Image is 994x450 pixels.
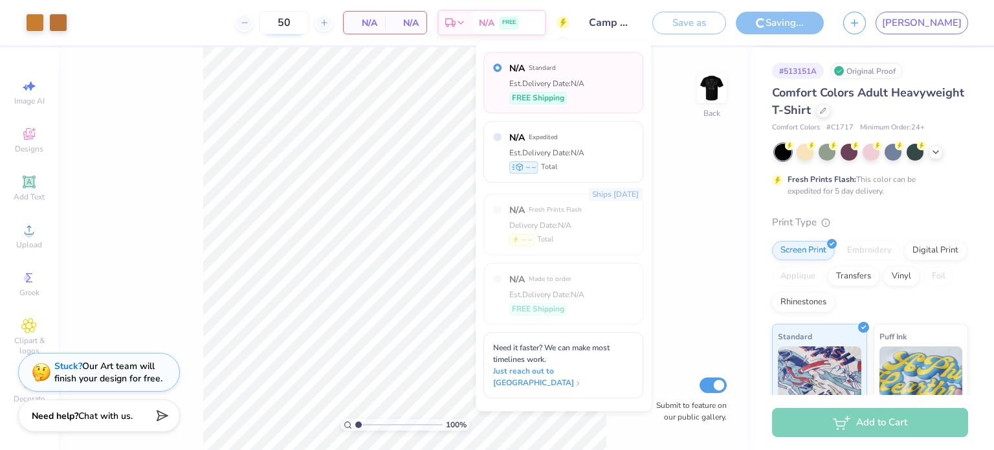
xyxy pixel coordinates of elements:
[826,122,854,133] span: # C1717
[16,240,42,250] span: Upload
[772,215,968,230] div: Print Type
[509,62,525,75] span: N/A
[54,360,82,372] strong: Stuck?
[259,11,309,34] input: – –
[493,365,634,388] span: Just reach out to [GEOGRAPHIC_DATA]
[778,330,812,343] span: Standard
[529,205,582,214] span: Fresh Prints Flash
[351,16,377,30] span: N/A
[529,275,571,284] span: Made to order
[19,287,39,298] span: Greek
[15,144,43,154] span: Designs
[14,394,45,404] span: Decorate
[579,10,643,36] input: Untitled Design
[502,18,516,27] span: FREE
[703,107,720,119] div: Back
[772,267,824,286] div: Applique
[529,63,556,73] span: Standard
[479,16,494,30] span: N/A
[788,174,947,197] div: This color can be expedited for 5 day delivery.
[32,410,78,422] strong: Need help?
[778,346,861,411] img: Standard
[904,241,967,260] div: Digital Print
[882,16,962,30] span: [PERSON_NAME]
[509,273,525,286] span: N/A
[839,241,900,260] div: Embroidery
[830,63,903,79] div: Original Proof
[772,293,835,312] div: Rhinestones
[493,343,610,365] span: Need it faster? We can make most timelines work.
[446,419,467,431] span: 100 %
[649,399,727,423] label: Submit to feature on our public gallery.
[529,133,558,142] span: Expedited
[512,303,564,315] span: FREE Shipping
[879,346,963,411] img: Puff Ink
[509,147,584,159] div: Est. Delivery Date: N/A
[772,241,835,260] div: Screen Print
[14,96,45,106] span: Image AI
[788,174,856,185] strong: Fresh Prints Flash:
[772,85,964,118] span: Comfort Colors Adult Heavyweight T-Shirt
[509,219,582,231] div: Delivery Date: N/A
[772,63,824,79] div: # 513151A
[6,335,52,356] span: Clipart & logos
[860,122,925,133] span: Minimum Order: 24 +
[14,192,45,202] span: Add Text
[541,162,557,173] span: Total
[699,75,725,101] img: Back
[526,161,536,173] span: – –
[772,122,820,133] span: Comfort Colors
[923,267,954,286] div: Foil
[876,12,968,34] a: [PERSON_NAME]
[393,16,419,30] span: N/A
[512,92,564,104] span: FREE Shipping
[522,234,532,245] span: – –
[509,131,525,144] span: N/A
[879,330,907,343] span: Puff Ink
[537,234,553,245] span: Total
[509,203,525,217] span: N/A
[78,410,133,422] span: Chat with us.
[509,78,584,89] div: Est. Delivery Date: N/A
[509,289,584,300] div: Est. Delivery Date: N/A
[883,267,920,286] div: Vinyl
[54,360,162,385] div: Our Art team will finish your design for free.
[828,267,879,286] div: Transfers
